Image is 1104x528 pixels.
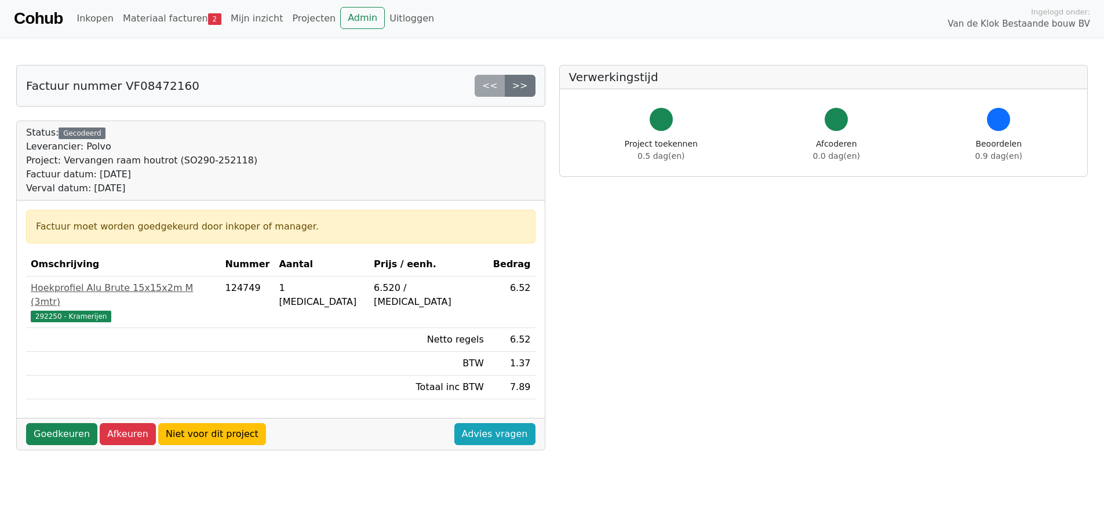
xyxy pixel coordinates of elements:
[118,7,226,30] a: Materiaal facturen2
[385,7,439,30] a: Uitloggen
[226,7,288,30] a: Mijn inzicht
[948,17,1090,31] span: Van de Klok Bestaande bouw BV
[489,328,535,352] td: 6.52
[369,376,489,399] td: Totaal inc BTW
[625,138,698,162] div: Project toekennen
[72,7,118,30] a: Inkopen
[59,128,105,139] div: Gecodeerd
[26,423,97,445] a: Goedkeuren
[489,253,535,276] th: Bedrag
[274,253,369,276] th: Aantal
[505,75,535,97] a: >>
[26,140,257,154] div: Leverancier: Polvo
[14,5,63,32] a: Cohub
[1031,6,1090,17] span: Ingelogd onder:
[31,281,216,323] a: Hoekprofiel Alu Brute 15x15x2m M (3mtr)292250 - Kramerijen
[26,253,221,276] th: Omschrijving
[369,253,489,276] th: Prijs / eenh.
[975,138,1022,162] div: Beoordelen
[489,376,535,399] td: 7.89
[26,79,199,93] h5: Factuur nummer VF08472160
[975,151,1022,161] span: 0.9 dag(en)
[813,138,860,162] div: Afcoderen
[369,328,489,352] td: Netto regels
[569,70,1079,84] h5: Verwerkingstijd
[100,423,156,445] a: Afkeuren
[221,276,275,328] td: 124749
[374,281,484,309] div: 6.520 / [MEDICAL_DATA]
[287,7,340,30] a: Projecten
[637,151,684,161] span: 0.5 dag(en)
[26,167,257,181] div: Factuur datum: [DATE]
[279,281,365,309] div: 1 [MEDICAL_DATA]
[26,126,257,195] div: Status:
[813,151,860,161] span: 0.0 dag(en)
[31,311,111,322] span: 292250 - Kramerijen
[454,423,535,445] a: Advies vragen
[26,154,257,167] div: Project: Vervangen raam houtrot (SO290-252118)
[158,423,266,445] a: Niet voor dit project
[489,276,535,328] td: 6.52
[31,281,216,309] div: Hoekprofiel Alu Brute 15x15x2m M (3mtr)
[221,253,275,276] th: Nummer
[369,352,489,376] td: BTW
[340,7,385,29] a: Admin
[489,352,535,376] td: 1.37
[208,13,221,25] span: 2
[36,220,526,234] div: Factuur moet worden goedgekeurd door inkoper of manager.
[26,181,257,195] div: Verval datum: [DATE]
